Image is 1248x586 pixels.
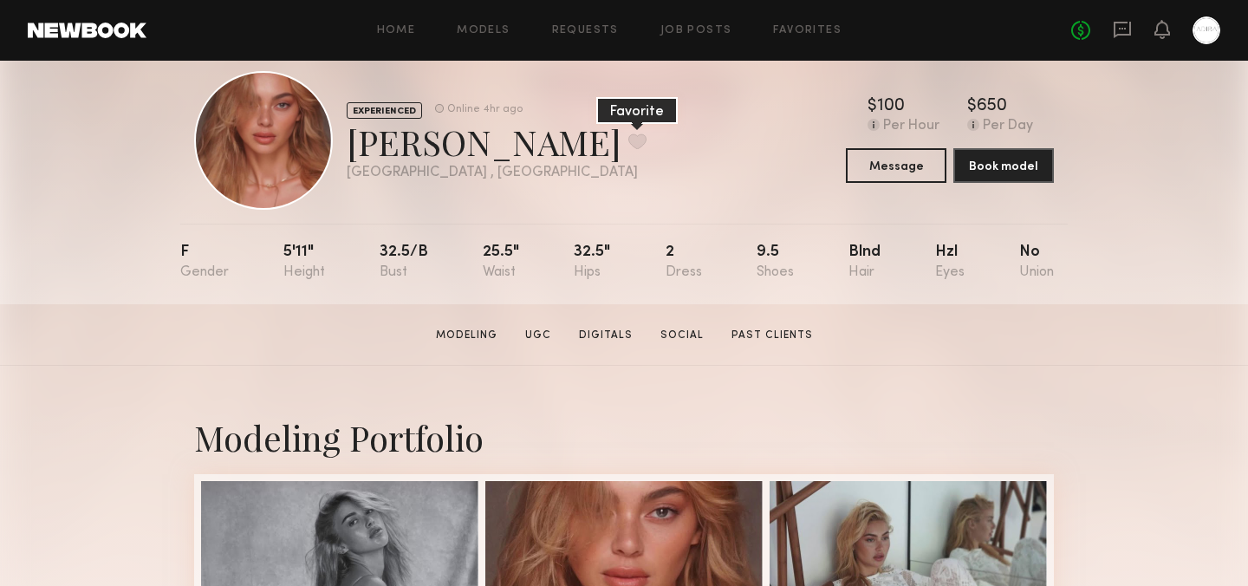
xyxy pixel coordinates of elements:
a: Social [653,328,711,343]
div: Online 4hr ago [447,104,523,115]
div: Blnd [848,244,881,280]
div: [GEOGRAPHIC_DATA] , [GEOGRAPHIC_DATA] [347,166,647,180]
a: UGC [518,328,558,343]
div: EXPERIENCED [347,102,422,119]
div: 2 [666,244,702,280]
div: Hzl [935,244,965,280]
a: Job Posts [660,25,732,36]
a: Modeling [429,328,504,343]
div: $ [868,98,877,115]
div: 9.5 [757,244,794,280]
div: Per Day [983,119,1033,134]
a: Past Clients [725,328,820,343]
div: $ [967,98,977,115]
div: 5'11" [283,244,325,280]
div: 25.5" [483,244,519,280]
div: F [180,244,229,280]
div: 32.5" [574,244,610,280]
div: 32.5/b [380,244,428,280]
a: Home [377,25,416,36]
div: 650 [977,98,1007,115]
a: Requests [552,25,619,36]
a: Models [457,25,510,36]
button: Book model [953,148,1054,183]
div: No [1019,244,1054,280]
div: 100 [877,98,905,115]
button: Message [846,148,946,183]
a: Favorites [773,25,842,36]
a: Digitals [572,328,640,343]
div: [PERSON_NAME] [347,119,647,165]
div: Modeling Portfolio [194,414,1054,460]
div: Per Hour [883,119,939,134]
